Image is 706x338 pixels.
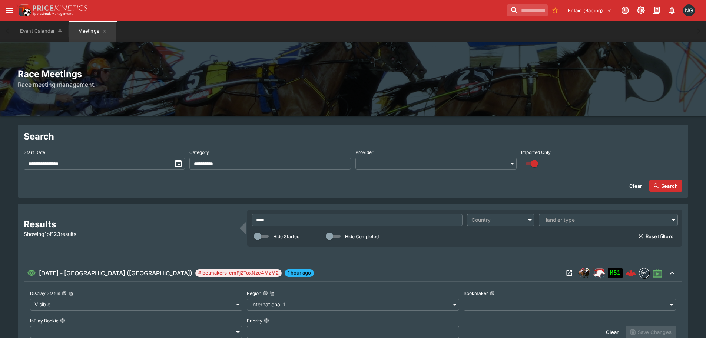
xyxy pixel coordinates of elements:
[578,267,590,279] div: horse_racing
[247,318,262,324] p: Priority
[639,268,649,278] img: betmakers.png
[247,290,261,296] p: Region
[549,4,561,16] button: No Bookmarks
[649,180,682,192] button: Search
[195,269,282,277] span: # betmakers-cmFjZToxNzc4MzM2
[172,157,185,170] button: toggle date time picker
[681,2,697,19] button: Nick Goss
[626,268,636,278] img: logo-cerberus--red.svg
[18,80,688,89] h6: Race meeting management.
[263,291,268,296] button: RegionCopy To Clipboard
[608,268,623,278] div: Imported to Jetbet as OPEN
[39,269,192,278] h6: [DATE] - [GEOGRAPHIC_DATA] ([GEOGRAPHIC_DATA])
[665,4,679,17] button: Notifications
[593,267,605,279] img: racing.png
[3,4,16,17] button: open drawer
[69,21,116,42] button: Meetings
[521,149,551,155] p: Imported Only
[464,290,488,296] p: Bookmaker
[24,230,235,238] p: Showing 1 of 123 results
[30,318,59,324] p: InPlay Bookie
[18,68,688,80] h2: Race Meetings
[60,318,65,323] button: InPlay Bookie
[578,267,590,279] img: horse_racing.png
[471,216,523,224] div: Country
[634,4,647,17] button: Toggle light/dark mode
[507,4,548,16] input: search
[273,233,299,240] p: Hide Started
[16,21,67,42] button: Event Calendar
[593,267,605,279] div: ParallelRacing Handler
[62,291,67,296] button: Display StatusCopy To Clipboard
[33,12,73,16] img: Sportsbook Management
[619,4,632,17] button: Connected to PK
[490,291,495,296] button: Bookmaker
[24,219,235,230] h2: Results
[625,180,646,192] button: Clear
[33,5,87,11] img: PriceKinetics
[543,216,666,224] div: Handler type
[30,290,60,296] p: Display Status
[601,326,623,338] button: Clear
[563,4,616,16] button: Select Tenant
[285,269,314,277] span: 1 hour ago
[30,299,242,311] div: Visible
[24,131,682,142] h2: Search
[68,291,73,296] button: Copy To Clipboard
[247,299,459,311] div: International 1
[634,230,678,242] button: Reset filters
[650,4,663,17] button: Documentation
[355,149,374,155] p: Provider
[345,233,379,240] p: Hide Completed
[264,318,269,323] button: Priority
[683,4,695,16] div: Nick Goss
[189,149,209,155] p: Category
[639,268,649,278] div: betmakers
[652,268,663,278] svg: Live
[16,3,31,18] img: PriceKinetics Logo
[27,269,36,278] svg: Visible
[269,291,275,296] button: Copy To Clipboard
[563,267,575,279] button: Open Meeting
[24,149,45,155] p: Start Date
